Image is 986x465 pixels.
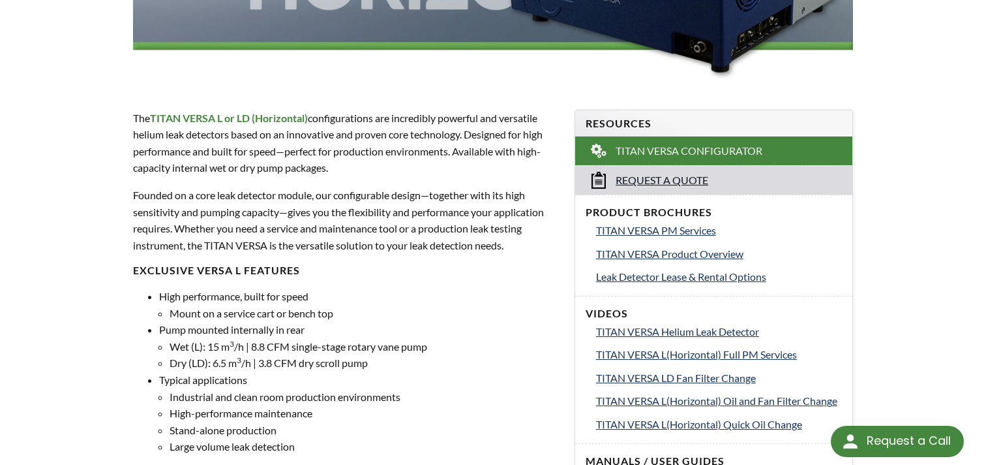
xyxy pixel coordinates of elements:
h4: Product Brochures [586,206,843,219]
li: Pump mounted internally in rear [159,321,559,372]
li: High-performance maintenance [170,405,559,422]
li: Mount on a service cart or bench top [170,305,559,322]
li: Stand-alone production [170,422,559,439]
sup: 3 [237,355,241,365]
a: TITAN VERSA L(Horizontal) Quick Oil Change [596,416,843,433]
span: TITAN VERSA L(Horizontal) Quick Oil Change [596,418,802,430]
span: TITAN VERSA L(Horizontal) Oil and Fan Filter Change [596,394,837,407]
span: TITAN VERSA PM Services [596,224,716,236]
a: TITAN VERSA Configurator [575,136,853,165]
img: round button [840,431,861,452]
li: Large volume leak detection [170,438,559,455]
h4: Videos [586,307,843,321]
a: TITAN VERSA Helium Leak Detector [596,323,843,340]
strong: TITAN VERSA L or LD (Horizontal) [150,112,308,124]
li: Wet (L): 15 m /h | 8.8 CFM single-stage rotary vane pump [170,338,559,355]
span: TITAN VERSA Helium Leak Detector [596,325,759,338]
h4: Resources [586,117,843,131]
a: Leak Detector Lease & Rental Options [596,268,843,285]
h4: EXCLUSIVE VERSA L FEATURES [133,264,559,278]
span: TITAN VERSA L(Horizontal) Full PM Services [596,348,797,361]
sup: 3 [230,339,234,349]
span: TITAN VERSA Configurator [616,144,762,158]
a: Request a Quote [575,165,853,195]
li: High performance, built for speed [159,288,559,321]
li: Typical applications [159,372,559,455]
div: Request a Call [867,426,951,456]
span: Request a Quote [616,174,708,187]
p: The configurations are incredibly powerful and versatile helium leak detectors based on an innova... [133,110,559,176]
a: TITAN VERSA L(Horizontal) Oil and Fan Filter Change [596,393,843,409]
li: Dry (LD): 6.5 m /h | 3.8 CFM dry scroll pump [170,355,559,372]
a: TITAN VERSA LD Fan Filter Change [596,370,843,387]
div: Request a Call [831,426,964,457]
p: Founded on a core leak detector module, our configurable design—together with its high sensitivit... [133,187,559,253]
span: Leak Detector Lease & Rental Options [596,270,766,283]
li: Industrial and clean room production environments [170,389,559,406]
a: TITAN VERSA Product Overview [596,246,843,263]
span: TITAN VERSA LD Fan Filter Change [596,372,756,384]
a: TITAN VERSA PM Services [596,222,843,239]
span: TITAN VERSA Product Overview [596,248,743,260]
a: TITAN VERSA L(Horizontal) Full PM Services [596,346,843,363]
